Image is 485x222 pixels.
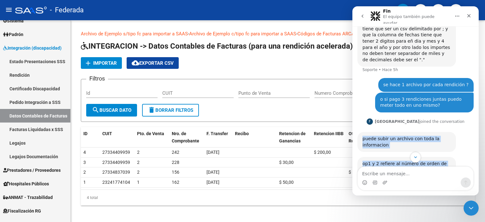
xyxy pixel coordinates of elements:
[346,127,381,148] datatable-header-cell: Otras Retenciones
[100,127,135,148] datatable-header-cell: CUIT
[172,170,179,175] span: 156
[132,59,139,67] mat-icon: cloud_download
[235,131,249,136] span: Recibo
[3,167,61,174] span: Prestadores / Proveedores
[232,127,277,148] datatable-header-cell: Recibo
[172,160,179,165] span: 228
[349,131,374,143] span: Otras Retenciones
[172,131,199,143] span: Nro. de Comprobante
[83,150,86,155] span: 4
[279,160,294,165] span: $ 30,00
[279,180,294,185] span: $ 50,00
[311,127,346,148] datatable-header-cell: Retencion IIBB
[3,180,49,187] span: Hospitales Públicos
[207,170,219,175] span: [DATE]
[81,42,353,51] span: INTEGRACION -> Datos Contables de Facturas (para una rendición acelerada)
[314,131,344,136] span: Retencion IIBB
[172,180,179,185] span: 162
[137,150,140,155] span: 2
[137,170,140,175] span: 2
[137,131,164,136] span: Pto. de Venta
[204,127,232,148] datatable-header-cell: F. Transfer
[137,160,140,165] span: 2
[83,160,86,165] span: 3
[81,57,122,69] button: Importar
[277,127,311,148] datatable-header-cell: Retencion de Ganancias
[314,150,331,155] span: $ 200,00
[81,30,475,37] p: - -
[3,45,62,51] span: Integración (discapacidad)
[102,131,112,136] span: CUIT
[93,60,117,66] span: Importar
[86,74,108,83] h3: Filtros
[102,150,130,155] span: 27334409959
[172,150,179,155] span: 242
[102,170,130,175] span: 27334837039
[81,31,188,37] a: Archivo de Ejemplo s/tipo fc para importar a SAAS
[137,180,140,185] span: 1
[169,127,204,148] datatable-header-cell: Nro. de Comprobante
[297,31,355,37] a: Códigos de Facturas ARCA
[86,104,137,117] button: Buscar Dato
[127,57,179,69] button: Exportar CSV
[92,107,131,113] span: Buscar Dato
[207,131,228,136] span: F. Transfer
[207,180,219,185] span: [DATE]
[148,106,155,114] mat-icon: delete
[102,180,130,185] span: 23241774104
[279,131,306,143] span: Retencion de Ganancias
[83,131,87,136] span: ID
[189,31,296,37] a: Archivo de Ejemplo c/tipo fc para importar a SAAS
[142,104,199,117] button: Borrar Filtros
[148,107,193,113] span: Borrar Filtros
[464,201,479,216] iframe: Intercom live chat
[81,127,100,148] datatable-header-cell: ID
[132,60,174,66] span: Exportar CSV
[83,170,86,175] span: 2
[207,150,219,155] span: [DATE]
[92,106,99,114] mat-icon: search
[5,6,13,14] mat-icon: menu
[3,194,53,201] span: ANMAT - Trazabilidad
[83,180,86,185] span: 1
[50,3,84,17] span: - Federada
[102,160,130,165] span: 27334409959
[135,127,169,148] datatable-header-cell: Pto. de Venta
[81,190,475,206] div: 4 total
[3,31,23,38] span: Padrón
[352,6,479,195] iframe: Intercom live chat
[84,59,92,67] mat-icon: add
[3,207,41,214] span: Fiscalización RG
[349,170,366,175] span: $ 100,00
[3,17,24,24] span: Sistema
